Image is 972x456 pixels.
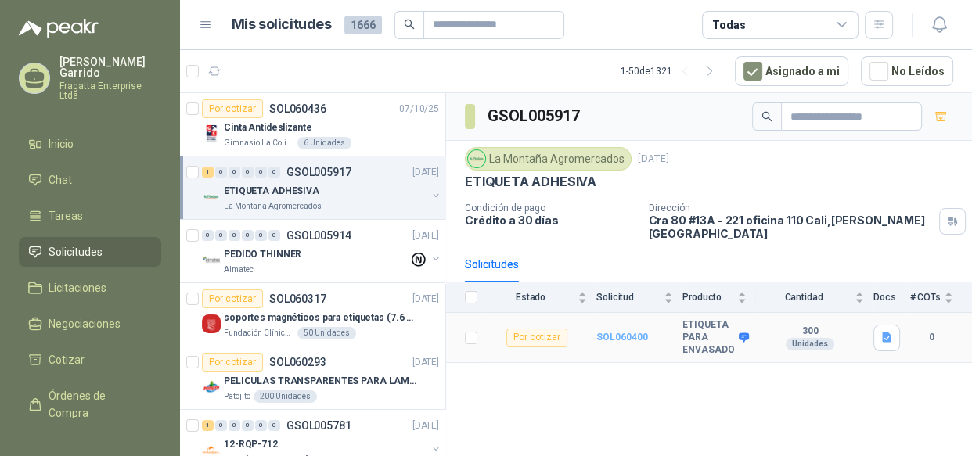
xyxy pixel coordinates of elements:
[202,188,221,206] img: Company Logo
[682,282,756,313] th: Producto
[49,351,85,368] span: Cotizar
[202,226,442,276] a: 0 0 0 0 0 0 GSOL005914[DATE] Company LogoPEDIDO THINNERAlmatec
[180,283,445,346] a: Por cotizarSOL060317[DATE] Company Logosoportes magnéticos para etiquetas (7.6 cm x 12.6 cm)Funda...
[909,282,972,313] th: # COTs
[229,167,240,178] div: 0
[468,150,485,167] img: Company Logo
[229,230,240,241] div: 0
[255,230,267,241] div: 0
[224,120,312,135] p: Cinta Antideslizante
[487,292,574,303] span: Estado
[202,230,214,241] div: 0
[412,355,439,370] p: [DATE]
[412,418,439,433] p: [DATE]
[215,230,227,241] div: 0
[49,243,103,260] span: Solicitudes
[255,167,267,178] div: 0
[268,167,280,178] div: 0
[268,230,280,241] div: 0
[344,16,382,34] span: 1666
[735,56,848,86] button: Asignado a mi
[215,167,227,178] div: 0
[224,390,250,403] p: Patojito
[49,387,146,422] span: Órdenes de Compra
[224,437,278,452] p: 12-RQP-712
[596,332,648,343] b: SOL060400
[19,165,161,195] a: Chat
[465,214,635,227] p: Crédito a 30 días
[909,330,953,345] b: 0
[761,111,772,122] span: search
[465,203,635,214] p: Condición de pago
[269,103,326,114] p: SOL060436
[268,420,280,431] div: 0
[682,319,735,356] b: ETIQUETA PARA ENVASADO
[59,56,161,78] p: [PERSON_NAME] Garrido
[19,381,161,428] a: Órdenes de Compra
[49,171,72,189] span: Chat
[224,311,419,325] p: soportes magnéticos para etiquetas (7.6 cm x 12.6 cm)
[19,345,161,375] a: Cotizar
[621,59,722,84] div: 1 - 50 de 1321
[412,228,439,243] p: [DATE]
[19,129,161,159] a: Inicio
[488,104,582,128] h3: GSOL005917
[242,420,254,431] div: 0
[412,165,439,180] p: [DATE]
[202,163,442,213] a: 1 0 0 0 0 0 GSOL005917[DATE] Company LogoETIQUETA ADHESIVALa Montaña Agromercados
[756,282,873,313] th: Cantidad
[286,167,351,178] p: GSOL005917
[180,346,445,410] a: Por cotizarSOL060293[DATE] Company LogoPELICULAS TRANSPARENTES PARA LAMINADO EN CALIENTEPatojito2...
[202,420,214,431] div: 1
[412,292,439,307] p: [DATE]
[909,292,941,303] span: # COTs
[269,357,326,368] p: SOL060293
[49,207,83,224] span: Tareas
[202,314,221,333] img: Company Logo
[19,273,161,303] a: Licitaciones
[215,420,227,431] div: 0
[596,282,682,313] th: Solicitud
[202,167,214,178] div: 1
[286,230,351,241] p: GSOL005914
[861,56,953,86] button: No Leídos
[682,292,734,303] span: Producto
[19,19,99,38] img: Logo peakr
[224,137,294,149] p: Gimnasio La Colina
[224,184,319,199] p: ETIQUETA ADHESIVA
[756,325,864,338] b: 300
[297,137,351,149] div: 6 Unidades
[786,338,834,350] div: Unidades
[202,99,263,118] div: Por cotizar
[465,174,596,190] p: ETIQUETA ADHESIVA
[648,214,933,240] p: Cra 80 #13A - 221 oficina 110 Cali , [PERSON_NAME][GEOGRAPHIC_DATA]
[242,230,254,241] div: 0
[19,237,161,267] a: Solicitudes
[297,327,356,339] div: 50 Unidades
[19,309,161,339] a: Negociaciones
[224,247,301,262] p: PEDIDO THINNER
[648,203,933,214] p: Dirección
[202,353,263,372] div: Por cotizar
[224,374,419,389] p: PELICULAS TRANSPARENTES PARA LAMINADO EN CALIENTE
[873,282,909,313] th: Docs
[224,264,254,276] p: Almatec
[487,282,596,313] th: Estado
[465,147,632,171] div: La Montaña Agromercados
[202,289,263,308] div: Por cotizar
[19,201,161,231] a: Tareas
[506,329,567,347] div: Por cotizar
[202,251,221,270] img: Company Logo
[269,293,326,304] p: SOL060317
[202,378,221,397] img: Company Logo
[638,152,669,167] p: [DATE]
[49,315,121,332] span: Negociaciones
[232,13,332,36] h1: Mis solicitudes
[224,327,294,339] p: Fundación Clínica Shaio
[202,124,221,143] img: Company Logo
[59,81,161,100] p: Fragatta Enterprise Ltda
[756,292,851,303] span: Cantidad
[399,102,439,117] p: 07/10/25
[255,420,267,431] div: 0
[712,16,745,34] div: Todas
